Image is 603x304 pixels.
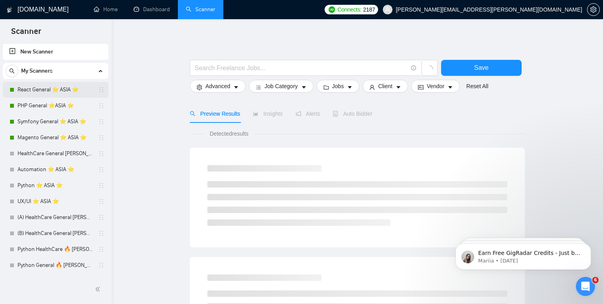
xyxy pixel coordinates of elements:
span: Advanced [205,82,230,91]
a: dashboardDashboard [134,6,170,13]
span: holder [98,246,104,253]
button: barsJob Categorycaret-down [249,80,313,93]
span: holder [98,103,104,109]
span: user [369,84,375,90]
a: New Scanner [9,44,102,60]
span: Insights [253,111,282,117]
span: holder [98,87,104,93]
span: caret-down [447,84,453,90]
button: setting [587,3,600,16]
span: notification [296,111,301,116]
a: Automation ⭐️ ASIA ⭐️ [18,162,93,178]
a: (B) HealthCare General [PERSON_NAME] K 🔥 [PERSON_NAME] 🔥 [18,225,93,241]
span: Save [474,63,489,73]
span: holder [98,166,104,173]
span: info-circle [411,65,416,71]
span: holder [98,134,104,141]
a: Python HealthCare 🔥 [PERSON_NAME] 🔥 [18,241,93,257]
span: My Scanners [21,63,53,79]
span: holder [98,182,104,189]
button: userClientcaret-down [363,80,408,93]
span: folder [323,84,329,90]
span: caret-down [347,84,353,90]
span: setting [197,84,202,90]
a: React General ⭐️ ASIA ⭐️ [18,82,93,98]
span: robot [333,111,338,116]
span: Client [378,82,392,91]
span: holder [98,230,104,237]
a: setting [587,6,600,13]
span: bars [256,84,261,90]
span: Scanner [5,26,47,42]
span: Alerts [296,111,320,117]
span: Vendor [427,82,444,91]
a: Symfony General ⭐️ ASIA ⭐️ [18,114,93,130]
span: caret-down [396,84,401,90]
span: setting [587,6,599,13]
span: user [385,7,390,12]
a: PHP General ⭐️ASIA ⭐️ [18,98,93,114]
span: holder [98,198,104,205]
button: folderJobscaret-down [317,80,360,93]
span: loading [426,65,433,73]
a: Reset All [466,82,488,91]
a: Python ⭐️ ASIA ⭐️ [18,178,93,193]
span: holder [98,214,104,221]
img: logo [7,4,12,16]
a: Python 💜 ANIA 💜 [18,273,93,289]
img: upwork-logo.png [329,6,335,13]
span: area-chart [253,111,258,116]
input: Search Freelance Jobs... [195,63,408,73]
span: Detected results [204,129,254,138]
span: holder [98,262,104,268]
span: search [6,68,18,74]
span: 6 [592,277,599,283]
a: searchScanner [186,6,215,13]
a: (A) HealthCare General [PERSON_NAME] 🔥 [PERSON_NAME] 🔥 [18,209,93,225]
button: search [6,65,18,77]
a: Python General 🔥 [PERSON_NAME] 🔥 [18,257,93,273]
a: HealthCare General [PERSON_NAME] ⭐️ASIA⭐️ [18,146,93,162]
span: Connects: [337,5,361,14]
span: caret-down [301,84,307,90]
a: UX/UI ⭐️ ASIA ⭐️ [18,193,93,209]
span: Auto Bidder [333,111,372,117]
span: holder [98,118,104,125]
span: Jobs [332,82,344,91]
button: Save [441,60,522,76]
button: idcardVendorcaret-down [411,80,460,93]
span: search [190,111,195,116]
a: homeHome [94,6,118,13]
span: 2187 [363,5,375,14]
span: double-left [95,285,103,293]
span: Preview Results [190,111,240,117]
span: caret-down [233,84,239,90]
iframe: Intercom notifications message [443,227,603,282]
a: Magento General ⭐️ ASIA ⭐️ [18,130,93,146]
iframe: Intercom live chat [576,277,595,296]
button: settingAdvancedcaret-down [190,80,246,93]
span: holder [98,150,104,157]
span: Job Category [264,82,298,91]
li: New Scanner [3,44,108,60]
span: idcard [418,84,424,90]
